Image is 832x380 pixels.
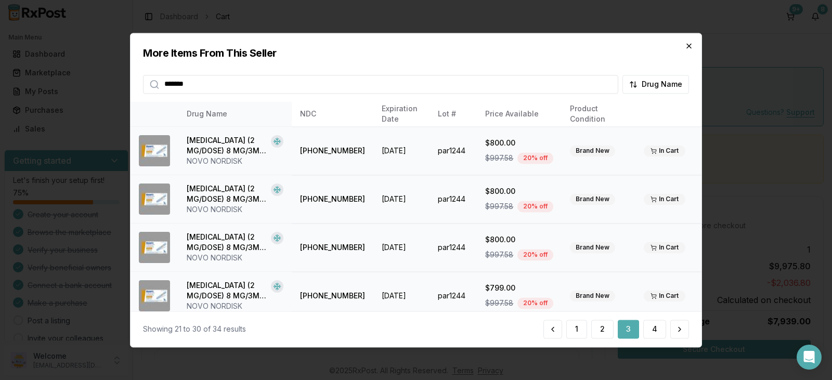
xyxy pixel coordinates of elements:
td: par1244 [430,175,477,224]
div: [MEDICAL_DATA] (2 MG/DOSE) 8 MG/3ML SOPN [187,232,267,253]
span: $997.58 [485,298,513,308]
div: NOVO NORDISK [187,156,283,166]
td: [DATE] [373,127,430,175]
td: [DATE] [373,175,430,224]
div: 20 % off [517,297,553,309]
div: NOVO NORDISK [187,204,283,215]
th: NDC [292,102,373,127]
div: NOVO NORDISK [187,253,283,263]
div: $800.00 [485,138,553,148]
img: Ozempic (2 MG/DOSE) 8 MG/3ML SOPN [139,135,170,166]
td: [DATE] [373,224,430,272]
th: Expiration Date [373,102,430,127]
button: 4 [643,320,666,338]
th: Product Condition [562,102,628,127]
h2: More Items From This Seller [143,46,689,60]
th: Lot # [430,102,477,127]
td: par1244 [430,272,477,320]
div: Brand New [570,242,615,253]
th: Drug Name [178,102,292,127]
img: Ozempic (2 MG/DOSE) 8 MG/3ML SOPN [139,232,170,263]
div: Showing 21 to 30 of 34 results [143,324,246,334]
div: Brand New [570,290,615,302]
div: $799.00 [485,283,553,293]
div: 20 % off [517,249,553,260]
div: In Cart [644,242,685,253]
img: Ozempic (2 MG/DOSE) 8 MG/3ML SOPN [139,280,170,311]
span: Drug Name [642,79,682,89]
td: [DATE] [373,272,430,320]
span: $997.58 [485,250,513,260]
td: [PHONE_NUMBER] [292,127,373,175]
button: Drug Name [622,75,689,94]
td: par1244 [430,127,477,175]
span: $997.58 [485,201,513,212]
img: Ozempic (2 MG/DOSE) 8 MG/3ML SOPN [139,184,170,215]
div: $800.00 [485,234,553,245]
td: [PHONE_NUMBER] [292,175,373,224]
button: 2 [591,320,614,338]
div: [MEDICAL_DATA] (2 MG/DOSE) 8 MG/3ML SOPN [187,280,267,301]
div: In Cart [644,290,685,302]
div: Brand New [570,145,615,156]
button: 3 [618,320,639,338]
div: In Cart [644,193,685,205]
div: [MEDICAL_DATA] (2 MG/DOSE) 8 MG/3ML SOPN [187,135,267,156]
th: Price Available [477,102,562,127]
div: $800.00 [485,186,553,196]
td: [PHONE_NUMBER] [292,272,373,320]
td: par1244 [430,224,477,272]
div: Brand New [570,193,615,205]
div: NOVO NORDISK [187,301,283,311]
div: 20 % off [517,152,553,164]
div: 20 % off [517,201,553,212]
td: [PHONE_NUMBER] [292,224,373,272]
div: In Cart [644,145,685,156]
button: 1 [566,320,587,338]
div: [MEDICAL_DATA] (2 MG/DOSE) 8 MG/3ML SOPN [187,184,267,204]
span: $997.58 [485,153,513,163]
